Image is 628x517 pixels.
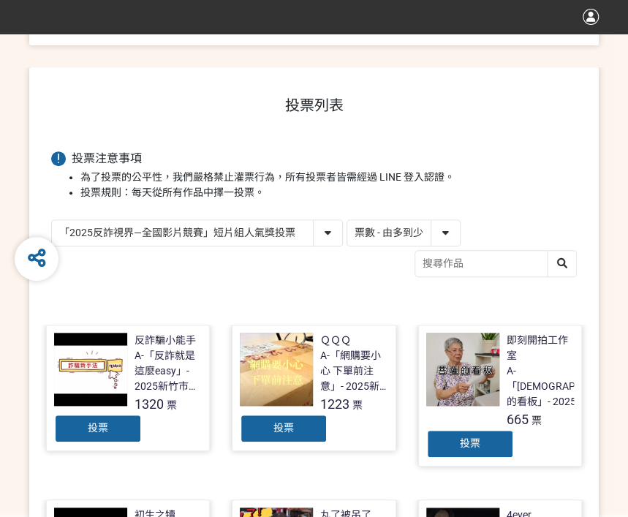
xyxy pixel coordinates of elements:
a: 即刻開拍工作室A-「[DEMOGRAPHIC_DATA]的看板」- 2025新竹市反詐視界影片徵件665票投票 [418,325,583,467]
div: A-「反詐就是這麼easy」- 2025新竹市反詐視界影片徵件 [135,348,203,394]
a: ＱＱＱA-「網購要小心 下單前注意」- 2025新竹市反詐視界影片徵件1223票投票 [232,325,396,451]
div: A-「網購要小心 下單前注意」- 2025新竹市反詐視界影片徵件 [320,348,388,394]
input: 搜尋作品 [415,251,576,276]
span: 665 [507,412,529,427]
span: 票 [167,399,177,411]
div: ＱＱＱ [320,333,351,348]
span: 投票 [460,437,480,449]
span: 投票注意事項 [72,151,142,165]
span: 票 [531,415,542,426]
li: 投票規則：每天從所有作品中擇一投票。 [80,185,577,200]
li: 為了投票的公平性，我們嚴格禁止灌票行為，所有投票者皆需經過 LINE 登入認證。 [80,170,577,185]
span: 投票 [273,422,294,434]
span: 1320 [135,396,164,412]
span: 票 [352,399,363,411]
div: A-「[DEMOGRAPHIC_DATA]的看板」- 2025新竹市反詐視界影片徵件 [507,363,624,410]
span: 投票 [88,422,108,434]
div: 反詐騙小能手 [135,333,196,348]
span: 1223 [320,396,349,412]
a: 反詐騙小能手A-「反詐就是這麼easy」- 2025新竹市反詐視界影片徵件1320票投票 [46,325,211,451]
h1: 投票列表 [51,97,577,114]
div: 即刻開拍工作室 [507,333,575,363]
